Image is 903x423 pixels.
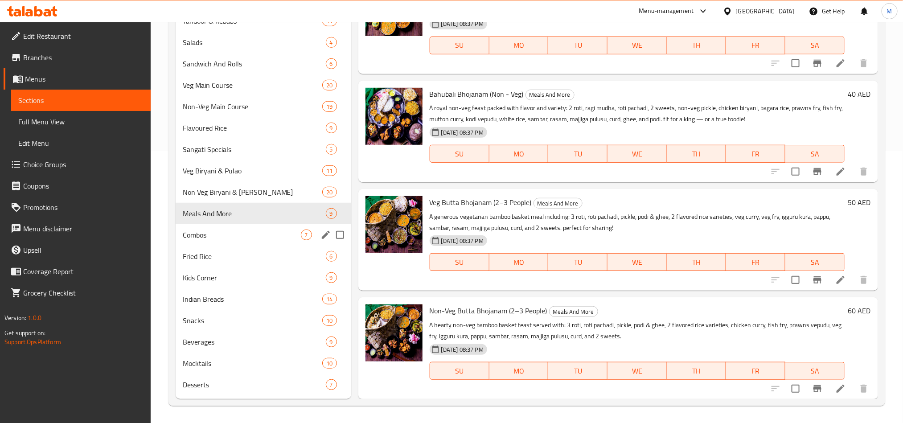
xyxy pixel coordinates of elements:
[534,198,582,209] span: Meals And More
[326,272,337,283] div: items
[4,261,151,282] a: Coverage Report
[365,304,423,361] img: Non-Veg Butta Bhojanam (2–3 People)
[176,203,351,224] div: Meals And More9
[23,52,144,63] span: Branches
[430,103,845,125] p: A royal non-veg feast packed with flavor and variety: 2 roti, ragi mudha, roti pachadi, 2 sweets,...
[430,253,489,271] button: SU
[322,294,337,304] div: items
[326,381,337,389] span: 7
[301,231,312,239] span: 7
[183,208,326,219] div: Meals And More
[611,256,663,269] span: WE
[430,196,532,209] span: Veg Butta Bhojanam (2–3 People)
[438,237,487,245] span: [DATE] 08:37 PM
[670,256,722,269] span: TH
[434,39,486,52] span: SU
[18,116,144,127] span: Full Menu View
[176,181,351,203] div: Non Veg Biryani & [PERSON_NAME]20
[176,53,351,74] div: Sandwich And Rolls6
[607,145,667,163] button: WE
[176,374,351,395] div: Desserts7
[848,196,871,209] h6: 50 AED
[611,148,663,160] span: WE
[183,337,326,347] span: Beverages
[438,345,487,354] span: [DATE] 08:37 PM
[730,39,782,52] span: FR
[323,188,336,197] span: 20
[552,256,604,269] span: TU
[323,81,336,90] span: 20
[176,74,351,96] div: Veg Main Course20
[323,359,336,368] span: 10
[835,383,846,394] a: Edit menu item
[18,95,144,106] span: Sections
[4,239,151,261] a: Upsell
[4,25,151,47] a: Edit Restaurant
[183,379,326,390] div: Desserts
[548,362,607,380] button: TU
[323,295,336,304] span: 14
[183,230,301,240] div: Combos
[848,88,871,100] h6: 40 AED
[548,253,607,271] button: TU
[853,53,874,74] button: delete
[489,145,549,163] button: MO
[4,327,45,339] span: Get support on:
[434,256,486,269] span: SU
[183,272,326,283] span: Kids Corner
[176,246,351,267] div: Fried Rice6
[607,37,667,54] button: WE
[326,252,337,261] span: 6
[550,307,598,317] span: Meals And More
[183,315,323,326] span: Snacks
[23,287,144,298] span: Grocery Checklist
[438,128,487,137] span: [DATE] 08:37 PM
[183,251,326,262] div: Fried Rice
[667,37,726,54] button: TH
[789,256,841,269] span: SA
[548,145,607,163] button: TU
[785,145,845,163] button: SA
[322,80,337,90] div: items
[835,58,846,69] a: Edit menu item
[789,39,841,52] span: SA
[430,87,524,101] span: Bahubali Bhojanam (Non - Veg)
[807,378,828,399] button: Branch-specific-item
[670,148,722,160] span: TH
[670,365,722,378] span: TH
[493,365,545,378] span: MO
[493,256,545,269] span: MO
[786,162,805,181] span: Select to update
[434,148,486,160] span: SU
[607,362,667,380] button: WE
[176,224,351,246] div: Combos7edit
[23,159,144,170] span: Choice Groups
[552,148,604,160] span: TU
[176,310,351,331] div: Snacks10
[323,167,336,175] span: 11
[607,253,667,271] button: WE
[848,304,871,317] h6: 60 AED
[18,138,144,148] span: Edit Menu
[23,245,144,255] span: Upsell
[667,362,726,380] button: TH
[548,37,607,54] button: TU
[176,288,351,310] div: Indian Breads14
[4,312,26,324] span: Version:
[4,336,61,348] a: Support.OpsPlatform
[23,181,144,191] span: Coupons
[730,256,782,269] span: FR
[430,145,489,163] button: SU
[887,6,892,16] span: M
[730,365,782,378] span: FR
[549,306,598,317] div: Meals And More
[365,196,423,253] img: Veg Butta Bhojanam (2–3 People)
[176,331,351,353] div: Beverages9
[853,269,874,291] button: delete
[611,365,663,378] span: WE
[789,148,841,160] span: SA
[183,80,323,90] span: Veg Main Course
[552,39,604,52] span: TU
[176,160,351,181] div: Veg Biryani & Pulao11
